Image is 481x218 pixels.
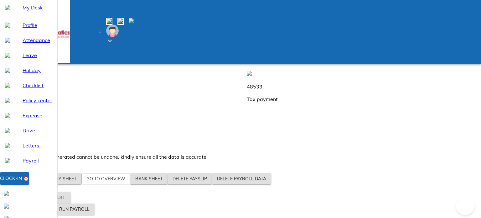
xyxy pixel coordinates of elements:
[106,24,119,37] img: Employee
[212,173,271,185] button: Delete payroll data
[247,71,252,76] img: employees-outline-16px.2653fe12.svg
[456,196,475,215] iframe: Help Scout Beacon - Open
[107,18,112,23] img: sumcal-outline-16px.c054fbe6.svg
[168,173,212,185] button: Delete payslip
[3,128,239,136] p: 3600
[129,18,134,23] img: notification-16px.3daa485c.svg
[117,18,124,25] span: Request center
[217,175,266,183] span: Delete payroll data
[54,204,95,215] button: Run payroll
[135,175,163,183] span: Bank sheet
[81,173,130,185] button: Go to overview
[3,141,239,148] p: PT (Gross)
[173,175,207,183] span: Delete payslip
[130,173,168,185] button: Bank sheet
[59,205,90,213] span: Run payroll
[106,18,112,25] span: Calendar
[118,18,123,23] img: request-center-outline-16px.531ba1d1.svg
[3,154,208,160] span: ⚠️ Salary slips once generated cannot be undone, kindly ensure all the data is accurate.
[86,175,125,183] span: Go to overview
[3,83,239,90] p: 1218554
[83,30,96,35] span: Payroll
[3,95,239,103] p: Salary payout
